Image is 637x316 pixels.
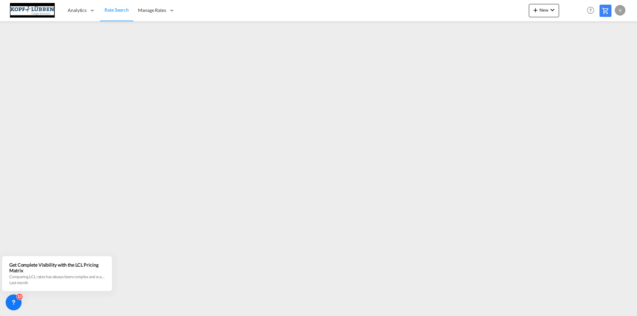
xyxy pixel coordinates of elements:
span: New [531,7,556,13]
div: v [615,5,625,16]
span: Manage Rates [138,7,166,14]
img: 25cf3bb0aafc11ee9c4fdbd399af7748.JPG [10,3,55,18]
div: Help [585,5,600,17]
span: Rate Search [105,7,129,13]
md-icon: icon-plus 400-fg [531,6,539,14]
span: Analytics [68,7,87,14]
button: icon-plus 400-fgNewicon-chevron-down [529,4,559,17]
md-icon: icon-chevron-down [548,6,556,14]
span: Help [585,5,596,16]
